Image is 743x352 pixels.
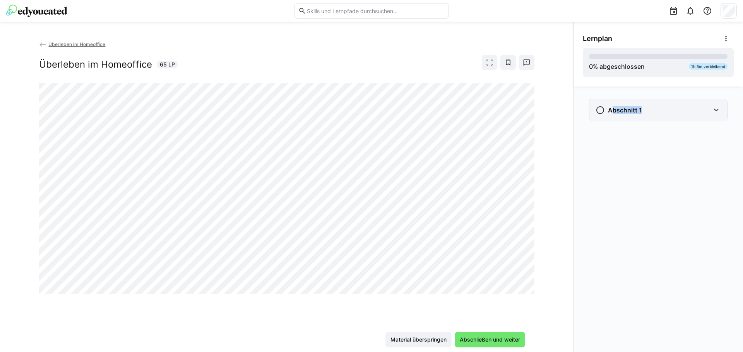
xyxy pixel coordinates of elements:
[39,41,106,47] a: Überleben im Homeoffice
[160,61,175,68] span: 65 LP
[389,336,448,343] span: Material überspringen
[48,41,105,47] span: Überleben im Homeoffice
[306,7,445,14] input: Skills und Lernpfade durchsuchen…
[589,63,593,70] span: 0
[583,34,612,43] span: Lernplan
[689,63,728,70] div: 1h 5m verbleibend
[385,332,452,347] button: Material überspringen
[459,336,521,343] span: Abschließen und weiter
[589,62,645,71] div: % abgeschlossen
[608,106,642,114] h3: Abschnitt 1
[39,59,152,70] h2: Überleben im Homeoffice
[455,332,525,347] button: Abschließen und weiter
